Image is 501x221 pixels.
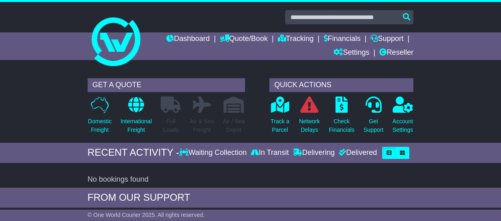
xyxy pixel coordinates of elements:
a: NetworkDelays [299,96,320,139]
a: Support [370,32,403,46]
div: Waiting Collection [179,148,249,157]
div: Delivered [337,148,377,157]
a: Tracking [278,32,314,46]
div: In Transit [249,148,291,157]
a: AccountSettings [392,96,414,139]
a: Quote/Book [220,32,268,46]
a: Settings [333,46,369,60]
a: Financials [324,32,361,46]
p: Domestic Freight [88,117,112,134]
div: GET A QUOTE [88,78,245,92]
a: Track aParcel [270,96,290,139]
p: Full Loads [161,117,181,134]
a: CheckFinancials [329,96,355,139]
p: Network Delays [299,117,320,134]
p: International Freight [120,117,152,134]
p: Air & Sea Freight [190,117,214,134]
a: DomesticFreight [88,96,112,139]
a: GetSupport [363,96,384,139]
a: InternationalFreight [120,96,152,139]
div: Delivering [291,148,337,157]
p: Get Support [363,117,383,134]
a: Reseller [379,46,413,60]
div: QUICK ACTIONS [269,78,413,92]
div: No bookings found [88,175,413,184]
p: Air / Sea Depot [223,117,245,134]
p: Check Financials [329,117,355,134]
p: Account Settings [393,117,413,134]
div: RECENT ACTIVITY - [88,147,179,159]
div: FROM OUR SUPPORT [88,192,413,204]
span: © One World Courier 2025. All rights reserved. [88,212,205,218]
a: Dashboard [166,32,210,46]
p: Track a Parcel [271,117,289,134]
